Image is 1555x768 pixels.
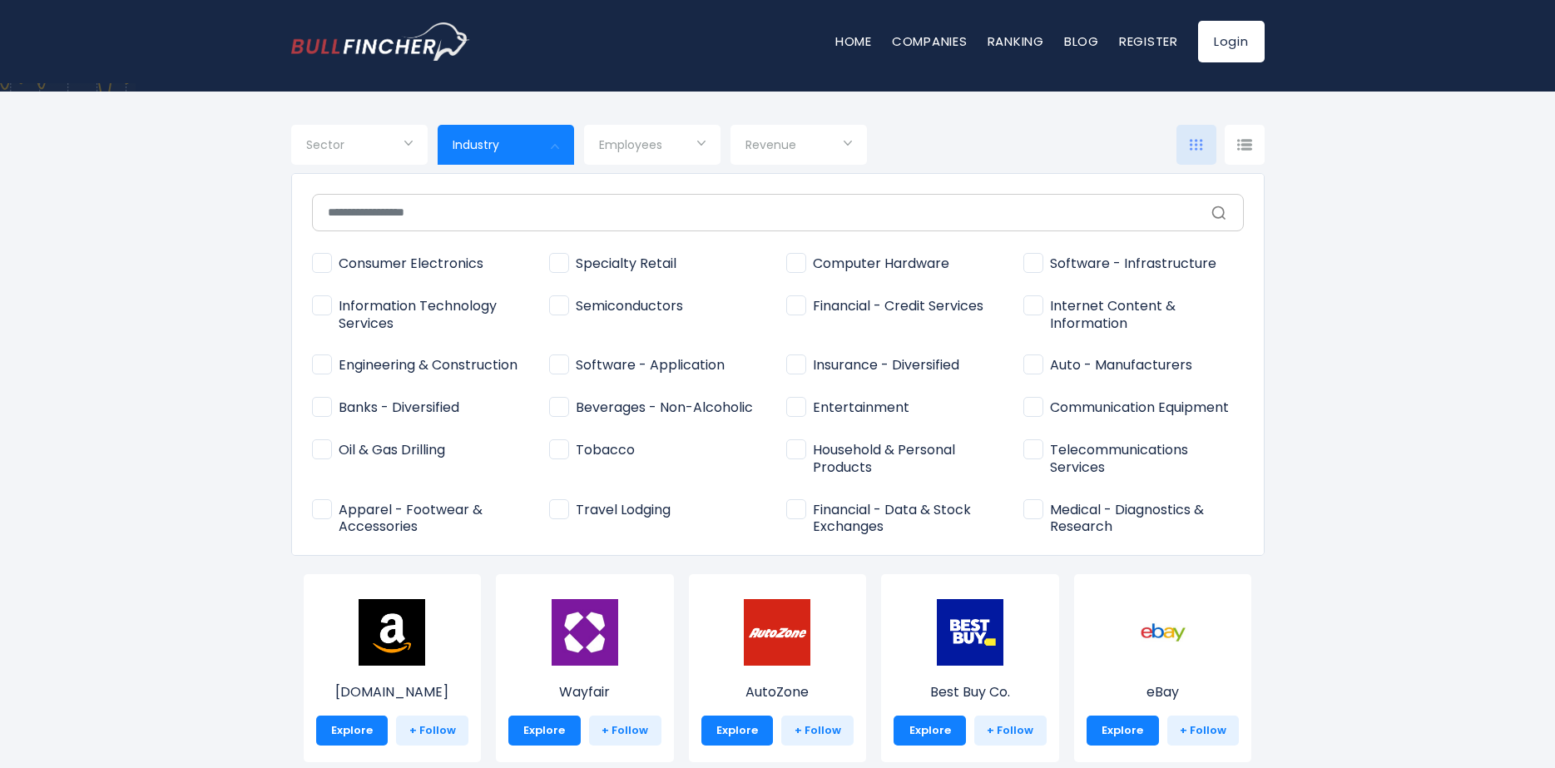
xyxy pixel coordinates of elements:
span: Software - Infrastructure [1023,255,1216,273]
span: Tobacco [549,442,635,459]
span: Computer Hardware [786,255,949,273]
span: Entertainment [786,399,909,417]
a: Login [1198,21,1265,62]
a: Home [835,32,872,50]
a: Blog [1064,32,1099,50]
span: Auto - Manufacturers [1023,357,1192,374]
span: Household & Personal Products [786,442,1007,477]
span: Communication Equipment [1023,399,1229,417]
span: Beverages - Non-Alcoholic [549,399,753,417]
span: Travel Lodging [549,502,671,519]
a: Go to homepage [291,22,470,61]
span: Medical - Diagnostics & Research [1023,502,1244,537]
span: Engineering & Construction [312,357,518,374]
span: Industry [453,137,499,152]
a: Companies [892,32,968,50]
img: bullfincher logo [291,22,470,61]
a: Ranking [988,32,1044,50]
span: Consumer Electronics [312,255,483,273]
span: Software - Application [549,357,725,374]
span: Revenue [745,137,796,152]
span: Internet Content & Information [1023,298,1244,333]
span: Banks - Diversified [312,399,459,417]
span: Information Technology Services [312,298,532,333]
span: Telecommunications Services [1023,442,1244,477]
span: Apparel - Footwear & Accessories [312,502,532,537]
span: Semiconductors [549,298,683,315]
span: Oil & Gas Drilling [312,442,445,459]
span: Employees [599,137,662,152]
span: Financial - Data & Stock Exchanges [786,502,1007,537]
span: Financial - Credit Services [786,298,983,315]
span: Insurance - Diversified [786,357,959,374]
a: Register [1119,32,1178,50]
span: Specialty Retail [549,255,676,273]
